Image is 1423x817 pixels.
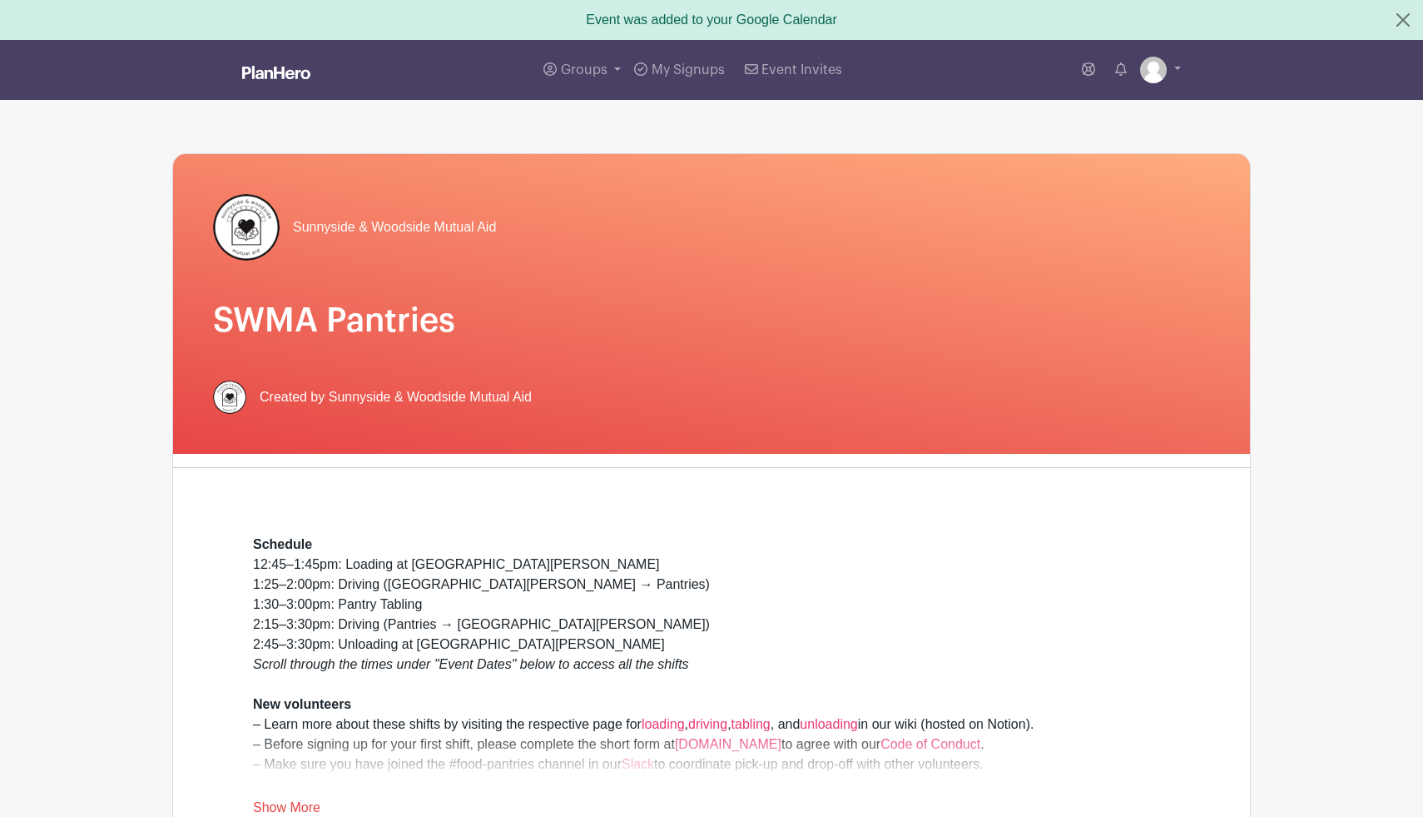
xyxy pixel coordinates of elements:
img: 256.png [213,381,246,414]
img: default-ce2991bfa6775e67f084385cd625a349d9dcbb7a52a09fb2fda1e96e2d18dcdb.png [1140,57,1167,83]
a: driving [688,717,727,731]
img: 256.png [213,194,280,261]
span: My Signups [652,63,725,77]
strong: Schedule [253,537,312,551]
a: loading [642,717,685,731]
span: Groups [561,63,607,77]
span: Event Invites [761,63,842,77]
a: [DOMAIN_NAME] [675,737,781,751]
h1: SWMA Pantries [213,301,1210,341]
a: Slack [622,757,654,771]
a: Event Invites [738,40,849,100]
a: tabling [731,717,771,731]
em: Scroll through the times under "Event Dates" below to access all the shifts [253,657,689,671]
a: Code of Conduct [880,737,980,751]
a: unloading [800,717,857,731]
a: My Signups [627,40,731,100]
img: logo_white-6c42ec7e38ccf1d336a20a19083b03d10ae64f83f12c07503d8b9e83406b4c7d.svg [242,66,310,79]
a: Groups [537,40,627,100]
strong: New volunteers [253,697,351,711]
span: Created by Sunnyside & Woodside Mutual Aid [260,387,532,407]
span: Sunnyside & Woodside Mutual Aid [293,217,496,237]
